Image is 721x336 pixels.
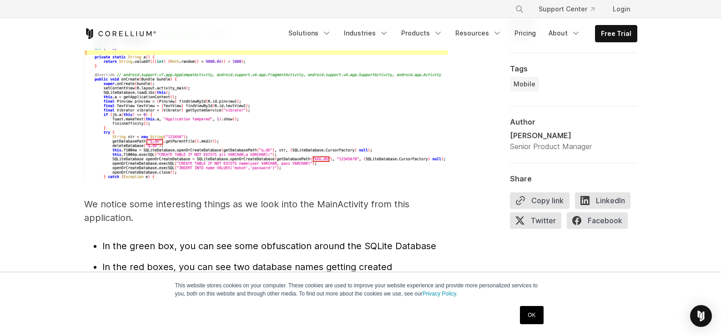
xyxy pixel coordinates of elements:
div: Share [510,174,637,183]
a: Facebook [567,212,633,232]
p: We notice some interesting things as we look into the MainActivity from this application. [84,197,448,225]
a: Industries [338,25,394,41]
div: Tags [510,64,637,73]
div: Navigation Menu [504,1,637,17]
a: Privacy Policy. [423,291,458,297]
div: Open Intercom Messenger [690,305,712,327]
span: LinkedIn [575,192,630,209]
a: About [543,25,586,41]
div: Senior Product Manager [510,141,592,152]
a: Solutions [283,25,337,41]
button: Copy link [510,192,570,209]
div: Navigation Menu [283,25,637,42]
a: Pricing [509,25,541,41]
span: Twitter [510,212,561,229]
a: Corellium Home [84,28,156,39]
div: [PERSON_NAME] [510,130,592,141]
span: In the green box, you can see some obfuscation around the SQLite Database [102,241,436,251]
div: Author [510,117,637,126]
a: LinkedIn [575,192,636,212]
p: This website stores cookies on your computer. These cookies are used to improve your website expe... [175,281,546,298]
a: Login [605,1,637,17]
a: Mobile [510,77,539,91]
a: Support Center [531,1,602,17]
button: Search [511,1,528,17]
a: Twitter [510,212,567,232]
span: In the red boxes, you can see two database names getting created [102,261,392,272]
span: Mobile [514,80,535,89]
a: Products [396,25,448,41]
a: Free Trial [595,25,637,42]
img: Obfuscation around the SQLite Database in the "mainactivity" tab [84,31,448,180]
a: OK [520,306,543,324]
a: Resources [450,25,507,41]
span: Facebook [567,212,628,229]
